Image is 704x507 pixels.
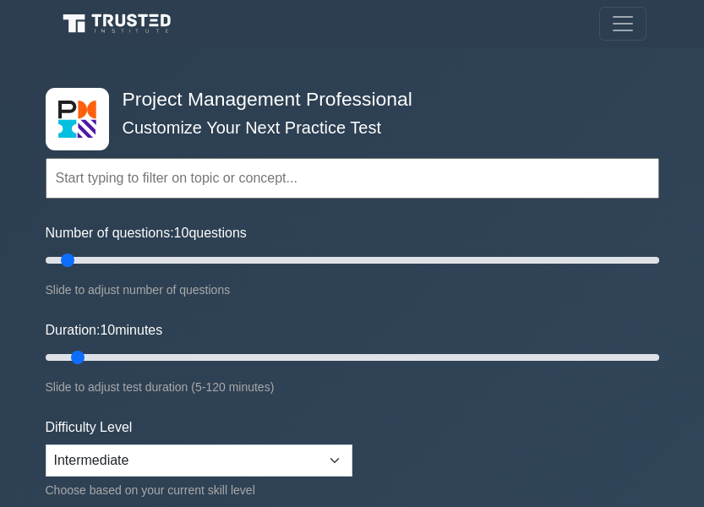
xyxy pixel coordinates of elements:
[46,417,133,438] label: Difficulty Level
[100,323,115,337] span: 10
[599,7,647,41] button: Toggle navigation
[46,223,247,243] label: Number of questions: questions
[46,158,659,199] input: Start typing to filter on topic or concept...
[46,320,163,341] label: Duration: minutes
[116,88,576,111] h4: Project Management Professional
[46,377,659,397] div: Slide to adjust test duration (5-120 minutes)
[46,280,659,300] div: Slide to adjust number of questions
[174,226,189,240] span: 10
[46,480,352,500] div: Choose based on your current skill level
